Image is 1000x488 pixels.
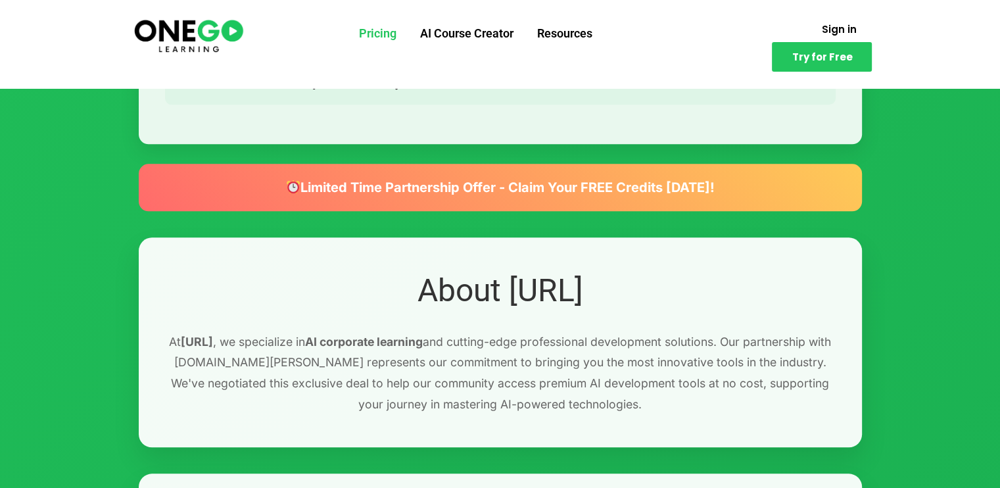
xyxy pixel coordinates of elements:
[772,42,872,72] a: Try for Free
[165,331,836,415] p: At , we specialize in and cutting-edge professional development solutions. Our partnership with [...
[792,52,852,62] span: Try for Free
[287,180,300,193] img: ⏰
[305,335,423,349] strong: AI corporate learning
[805,16,872,42] a: Sign in
[139,164,862,211] div: Limited Time Partnership Offer - Claim Your FREE Credits [DATE]!
[347,16,408,51] a: Pricing
[181,335,213,349] strong: [URL]
[525,16,604,51] a: Resources
[165,270,836,311] h2: About [URL]
[408,16,525,51] a: AI Course Creator
[821,24,856,34] span: Sign in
